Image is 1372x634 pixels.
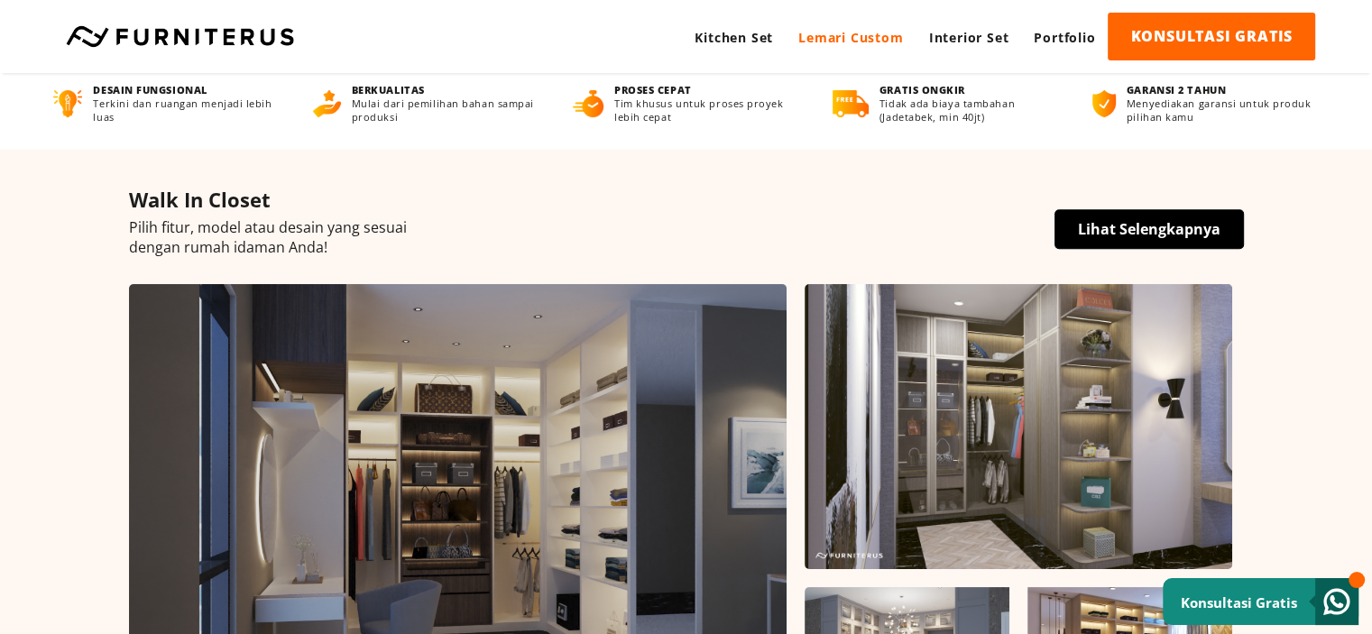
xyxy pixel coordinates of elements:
[614,83,799,96] h4: PROSES CEPAT
[786,13,916,62] a: Lemari Custom
[1021,13,1108,62] a: Portfolio
[833,90,869,117] img: gratis-ongkir.png
[53,90,83,117] img: desain-fungsional.png
[1127,96,1319,124] p: Menyediakan garansi untuk produk pilihan kamu
[614,96,799,124] p: Tim khusus untuk proses proyek lebih cepat
[93,96,279,124] p: Terkini dan ruangan menjadi lebih luas
[879,96,1059,124] p: Tidak ada biaya tambahan (Jadetabek, min 40jt)
[1092,90,1116,117] img: bergaransi.png
[1163,578,1358,625] a: Konsultasi Gratis
[916,13,1022,62] a: Interior Set
[352,96,539,124] p: Mulai dari pemilihan bahan sampai produksi
[1054,209,1244,249] a: Lihat Selengkapnya
[682,13,786,62] a: Kitchen Set
[1127,83,1319,96] h4: GARANSI 2 TAHUN
[313,90,341,117] img: berkualitas.png
[93,83,279,96] h4: DESAIN FUNGSIONAL
[352,83,539,96] h4: BERKUALITAS
[879,83,1059,96] h4: GRATIS ONGKIR
[1181,593,1297,611] small: Konsultasi Gratis
[805,284,1232,569] img: 05.jpg
[129,186,1244,213] h4: Walk In Closet
[1108,13,1315,60] a: KONSULTASI GRATIS
[129,217,1244,257] p: Pilih fitur, model atau desain yang sesuai dengan rumah idaman Anda!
